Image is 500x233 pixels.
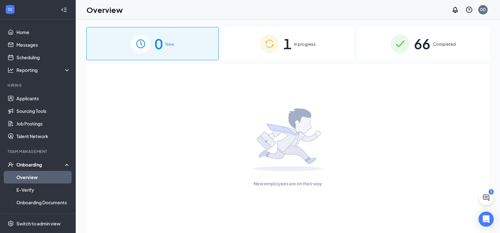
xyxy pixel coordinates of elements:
[414,33,430,55] span: 66
[465,6,473,14] svg: QuestionInfo
[8,149,69,154] div: Team Management
[16,220,61,227] div: Switch to admin view
[479,212,494,227] div: Open Intercom Messenger
[86,4,123,15] h1: Overview
[480,7,486,12] div: DD
[16,171,70,183] a: Overview
[16,38,70,51] a: Messages
[8,83,69,88] div: Hiring
[61,7,67,13] svg: Collapse
[482,194,490,201] svg: ChatActive
[16,209,70,221] a: Activity log
[451,6,459,14] svg: Notifications
[489,189,494,195] div: 5
[283,33,291,55] span: 1
[7,6,13,13] svg: WorkstreamLogo
[16,67,71,73] div: Reporting
[16,105,70,117] a: Sourcing Tools
[16,92,70,105] a: Applicants
[16,117,70,130] a: Job Postings
[433,41,456,47] span: Completed
[294,41,316,47] span: In progress
[8,161,14,168] svg: UserCheck
[479,190,494,205] button: ChatActive
[16,130,70,143] a: Talent Network
[8,67,14,73] svg: Analysis
[165,41,174,47] span: New
[16,26,70,38] a: Home
[254,180,322,187] span: New employees are on their way
[16,183,70,196] a: E-Verify
[155,33,163,55] span: 0
[16,161,65,168] div: Onboarding
[16,196,70,209] a: Onboarding Documents
[16,51,70,64] a: Scheduling
[8,220,14,227] svg: Settings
